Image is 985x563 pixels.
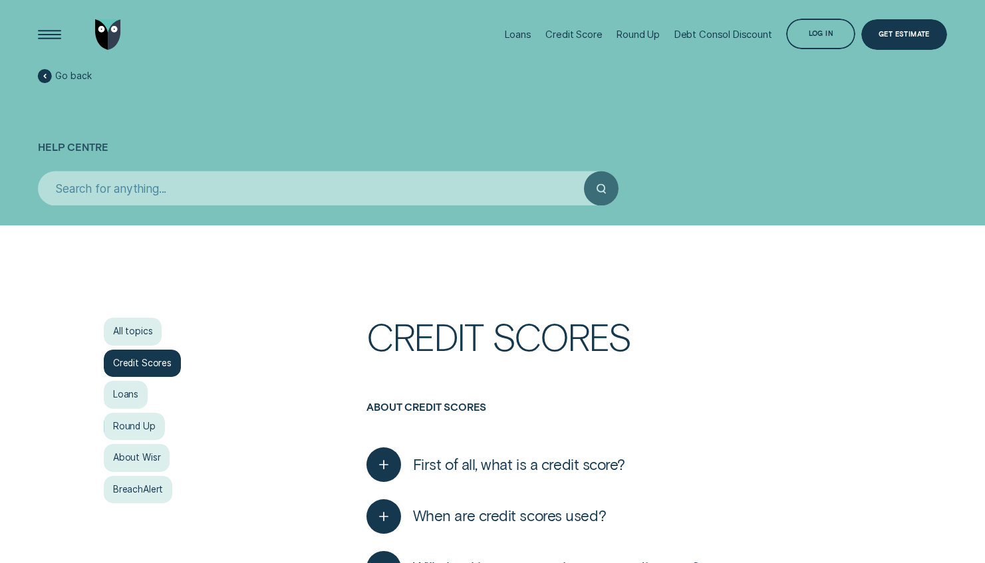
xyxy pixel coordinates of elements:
[366,447,625,482] button: First of all, what is a credit score?
[366,318,881,401] h1: Credit Scores
[505,29,531,41] div: Loans
[34,19,65,51] button: Open Menu
[413,507,606,525] span: When are credit scores used?
[104,318,162,346] a: All topics
[617,29,660,41] div: Round Up
[366,401,881,439] h3: About credit scores
[55,70,91,82] span: Go back
[38,171,584,206] input: Search for anything...
[104,476,172,504] a: BreachAlert
[104,413,165,441] a: Round Up
[104,350,181,378] a: Credit Scores
[545,29,602,41] div: Credit Score
[674,29,772,41] div: Debt Consol Discount
[38,88,947,167] h1: Help Centre
[366,499,606,534] button: When are credit scores used?
[786,19,855,50] button: Log in
[104,444,170,472] a: About Wisr
[413,455,625,474] span: First of all, what is a credit score?
[38,69,91,83] a: Go back
[861,19,947,51] a: Get Estimate
[95,19,121,51] img: Wisr
[584,171,619,206] button: Submit your search query.
[104,381,148,409] a: Loans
